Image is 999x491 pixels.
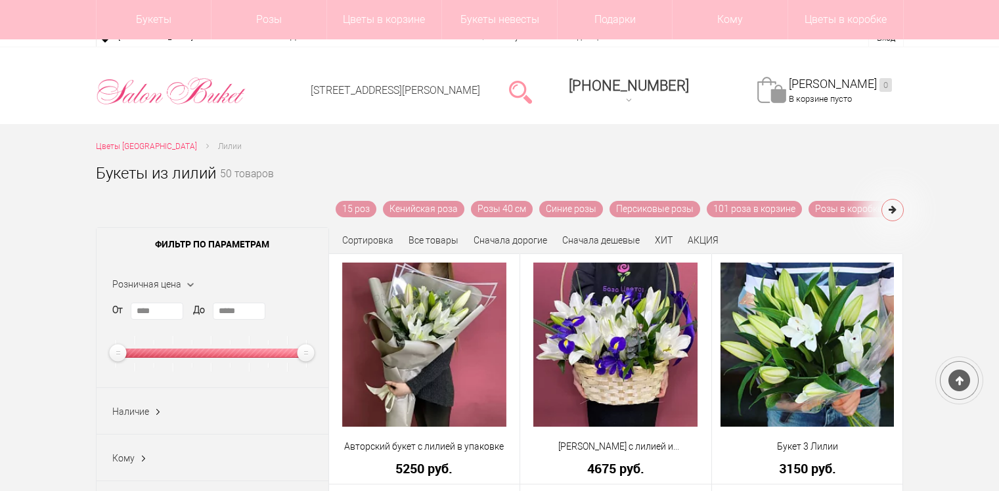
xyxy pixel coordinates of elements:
img: Цветы Нижний Новгород [96,74,246,108]
span: [PHONE_NUMBER] [569,77,689,94]
a: [PERSON_NAME] с лилией и [PERSON_NAME] [529,440,703,454]
a: ХИТ [655,235,673,245]
img: Корзина с лилией и ирисом [533,263,698,427]
a: 15 роз [336,201,376,217]
ins: 0 [879,78,892,92]
span: В корзине пусто [789,94,852,104]
span: Цветы [GEOGRAPHIC_DATA] [96,142,197,151]
a: [PHONE_NUMBER] [561,73,697,110]
span: Фильтр по параметрам [97,228,328,261]
label: До [193,303,205,317]
small: 50 товаров [220,169,274,201]
a: Все товары [409,235,458,245]
img: Букет 3 Лилии [721,263,894,427]
a: 5250 руб. [338,461,512,475]
h1: Букеты из лилий [96,161,216,185]
a: Букет 3 Лилии [721,440,895,454]
a: 4675 руб. [529,461,703,475]
img: Авторский букет с лилией в упаковке [342,263,506,427]
a: АКЦИЯ [688,235,719,245]
span: Сортировка [342,235,393,245]
a: [STREET_ADDRESS][PERSON_NAME] [311,84,480,96]
a: Персиковые розы [610,201,700,217]
span: Наличие [112,406,149,417]
label: От [112,303,123,317]
span: Кому [112,453,135,463]
a: 101 роза в корзине [707,201,802,217]
a: Розы 40 см [471,201,533,217]
a: Сначала дорогие [474,235,547,245]
a: Синие розы [539,201,603,217]
a: [PERSON_NAME] [789,77,892,92]
span: Розничная цена [112,279,181,289]
a: Цветы [GEOGRAPHIC_DATA] [96,140,197,154]
span: Лилии [218,142,242,151]
a: Кенийская роза [383,201,464,217]
a: Авторский букет с лилией в упаковке [338,440,512,454]
a: Сначала дешевые [562,235,640,245]
a: 3150 руб. [721,461,895,475]
a: Розы в коробке [809,201,889,217]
